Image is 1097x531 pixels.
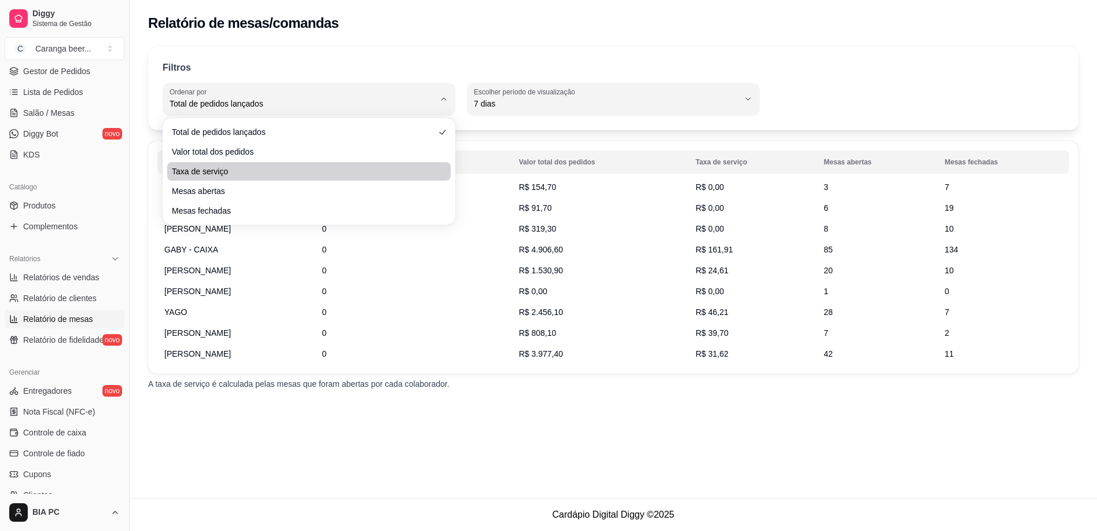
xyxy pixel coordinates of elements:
span: Diggy [32,9,120,19]
span: 1 [824,287,829,296]
span: GABY - CAIXA [164,244,218,255]
span: 0 [945,287,949,296]
span: 8 [824,224,829,233]
span: Total de pedidos lançados [172,126,435,138]
span: KDS [23,149,40,160]
label: Ordenar por [170,87,211,97]
span: Relatórios [9,254,41,263]
span: 0 [322,287,326,296]
span: R$ 0,00 [695,287,724,296]
span: Total de pedidos lançados [170,98,435,109]
span: R$ 39,70 [695,328,728,338]
label: Escolher período de visualização [474,87,579,97]
footer: Cardápio Digital Diggy © 2025 [130,498,1097,531]
span: 0 [322,245,326,254]
span: R$ 0,00 [695,203,724,213]
span: R$ 4.906,60 [519,245,563,254]
span: R$ 2.456,10 [519,307,563,317]
span: 28 [824,307,833,317]
span: R$ 0,00 [695,182,724,192]
span: Gestor de Pedidos [23,65,90,77]
span: 19 [945,203,954,213]
span: R$ 0,00 [519,287,547,296]
span: [PERSON_NAME] [164,348,231,360]
span: 7 [945,182,949,192]
span: 2 [945,328,949,338]
span: 6 [824,203,829,213]
span: Mesas fechadas [172,205,435,217]
span: Cupons [23,468,51,480]
p: Filtros [163,61,191,75]
p: A taxa de serviço é calculada pelas mesas que foram abertas por cada colaborador. [148,378,1078,390]
span: Controle de fiado [23,448,85,459]
span: Complementos [23,221,78,232]
span: [PERSON_NAME] [164,285,231,297]
span: 11 [945,349,954,358]
span: Relatório de mesas [23,313,93,325]
span: 10 [945,266,954,275]
span: Salão / Mesas [23,107,75,119]
span: Taxa de serviço [172,166,435,177]
span: R$ 161,91 [695,245,733,254]
div: Caranga beer ... [35,43,91,54]
span: 20 [824,266,833,275]
span: 7 [824,328,829,338]
span: Lista de Pedidos [23,86,83,98]
span: YAGO [164,306,187,318]
span: C [14,43,26,54]
div: Gerenciar [5,363,124,382]
span: R$ 24,61 [695,266,728,275]
span: R$ 808,10 [519,328,557,338]
span: R$ 0,00 [695,224,724,233]
span: R$ 319,30 [519,224,557,233]
span: [PERSON_NAME] [164,265,231,276]
span: BIA PC [32,507,106,518]
span: 85 [824,245,833,254]
span: R$ 1.530,90 [519,266,563,275]
span: [PERSON_NAME] [164,223,231,235]
span: 0 [322,224,326,233]
span: Relatório de clientes [23,292,97,304]
span: Nota Fiscal (NFC-e) [23,406,95,418]
div: Catálogo [5,178,124,196]
span: 0 [322,307,326,317]
th: Mesas abertas [817,151,938,174]
span: 3 [824,182,829,192]
span: 7 dias [474,98,739,109]
span: Sistema de Gestão [32,19,120,28]
span: Controle de caixa [23,427,86,438]
span: 42 [824,349,833,358]
span: Clientes [23,489,53,501]
span: Relatórios de vendas [23,272,100,283]
span: 0 [322,266,326,275]
span: Relatório de fidelidade [23,334,104,346]
th: Taxa de serviço [689,151,817,174]
span: 0 [322,349,326,358]
span: Diggy Bot [23,128,58,140]
span: 134 [945,245,958,254]
span: Mesas abertas [172,185,435,197]
span: Valor total dos pedidos [172,146,435,158]
span: Entregadores [23,385,72,397]
span: R$ 154,70 [519,182,557,192]
span: 0 [322,328,326,338]
span: 10 [945,224,954,233]
th: Valor total dos pedidos [512,151,689,174]
th: Mesas fechadas [938,151,1069,174]
span: [PERSON_NAME] [164,327,231,339]
th: Garçom [157,151,315,174]
span: R$ 91,70 [519,203,552,213]
h2: Relatório de mesas/comandas [148,14,338,32]
span: Produtos [23,200,56,211]
span: R$ 46,21 [695,307,728,317]
span: 7 [945,307,949,317]
span: R$ 3.977,40 [519,349,563,358]
button: Select a team [5,37,124,60]
span: R$ 31,62 [695,349,728,358]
